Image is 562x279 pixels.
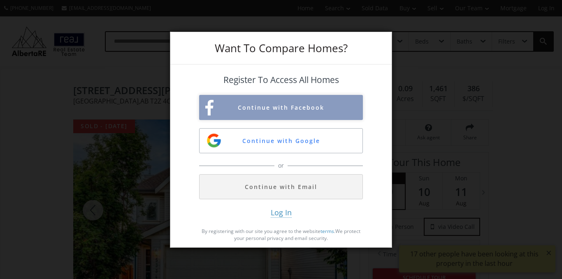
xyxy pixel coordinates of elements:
[276,161,286,170] span: or
[320,228,334,235] a: terms
[199,75,363,85] h4: Register To Access All Homes
[199,128,363,153] button: Continue with Google
[205,100,214,116] img: facebook-sign-up
[271,208,292,218] span: Log In
[199,174,363,199] button: Continue with Email
[199,228,363,242] p: By registering with our site you agree to the website . We protect your personal privacy and emai...
[199,95,363,120] button: Continue with Facebook
[199,43,363,53] h3: Want To Compare Homes?
[206,132,222,149] img: google-sign-up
